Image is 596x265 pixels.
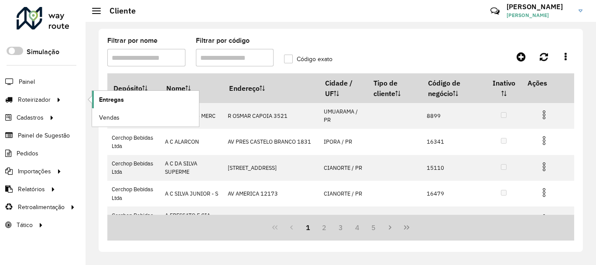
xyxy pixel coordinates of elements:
span: Tático [17,220,33,230]
span: Cadastros [17,113,44,122]
th: Tipo de cliente [367,74,422,103]
button: 2 [316,219,332,236]
td: AV PRES CASTELO BRANCO 1831 [223,129,319,155]
span: Relatórios [18,185,45,194]
button: 3 [332,219,349,236]
span: Painel [19,77,35,86]
td: Cerchop Bebidas Ltda [107,206,160,232]
td: AV AMERICA 12173 [223,181,319,206]
td: JUSSARA / PR [319,206,367,232]
td: A C ALARCON [160,129,223,155]
label: Código exato [284,55,332,64]
th: Ações [521,74,574,92]
button: Last Page [398,219,415,236]
td: 16479 [422,181,486,206]
button: Next Page [382,219,398,236]
th: Inativo [486,74,521,103]
th: Depósito [107,74,160,103]
span: Importações [18,167,51,176]
span: Painel de Sugestão [18,131,70,140]
td: 16341 [422,129,486,155]
button: 4 [349,219,366,236]
td: [STREET_ADDRESS] [223,155,319,181]
td: Cerchop Bebidas Ltda [107,129,160,155]
th: Código de negócio [422,74,486,103]
span: Roteirizador [18,95,51,104]
a: Vendas [92,109,199,126]
span: [PERSON_NAME] [507,11,572,19]
td: AV DR. GASTAO VIDIGAL 893 [223,206,319,232]
th: Nome [160,74,223,103]
td: Cerchop Bebidas Ltda [107,181,160,206]
td: CIANORTE / PR [319,181,367,206]
td: A C SILVA JUNIOR - S [160,181,223,206]
button: 5 [366,219,382,236]
td: IPORA / PR [319,129,367,155]
th: Endereço [223,74,319,103]
td: CIANORTE / PR [319,155,367,181]
h2: Cliente [101,6,136,16]
td: R OSMAR CAPOIA 3521 [223,103,319,129]
td: 15110 [422,155,486,181]
td: Cerchop Bebidas Ltda [107,155,160,181]
button: 1 [300,219,316,236]
label: Simulação [27,47,59,57]
label: Filtrar por nome [107,35,158,46]
label: Filtrar por código [196,35,250,46]
span: Entregas [99,95,124,104]
span: Pedidos [17,149,38,158]
a: Contato Rápido [486,2,504,21]
span: Vendas [99,113,120,122]
h3: [PERSON_NAME] [507,3,572,11]
td: A C DA SILVA SUPERME [160,155,223,181]
td: 8899 [422,103,486,129]
a: Entregas [92,91,199,108]
td: 15609 [422,206,486,232]
th: Cidade / UF [319,74,367,103]
span: Retroalimentação [18,203,65,212]
td: UMUARAMA / PR [319,103,367,129]
td: A FRESSATO E CIA LTD [160,206,223,232]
